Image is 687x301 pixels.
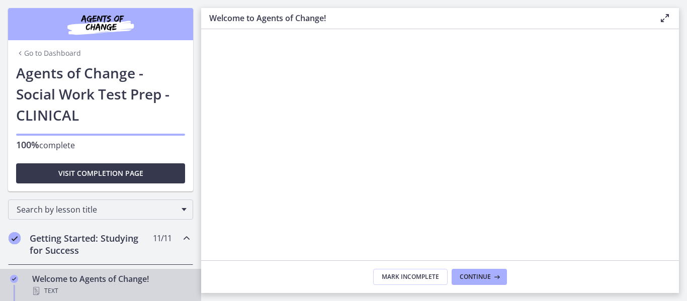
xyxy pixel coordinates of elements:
img: Agents of Change [40,12,161,36]
div: Text [32,285,189,297]
i: Completed [9,232,21,244]
i: Completed [10,275,18,283]
h3: Welcome to Agents of Change! [209,12,643,24]
span: 11 / 11 [153,232,171,244]
h2: Getting Started: Studying for Success [30,232,152,256]
span: Visit completion page [58,167,143,179]
button: Mark Incomplete [373,269,448,285]
h1: Agents of Change - Social Work Test Prep - CLINICAL [16,62,185,126]
button: Continue [452,269,507,285]
p: complete [16,139,185,151]
span: Mark Incomplete [382,273,439,281]
div: Welcome to Agents of Change! [32,273,189,297]
span: Continue [460,273,491,281]
div: Search by lesson title [8,199,193,220]
a: Go to Dashboard [16,48,81,58]
span: 100% [16,139,39,151]
button: Visit completion page [16,163,185,183]
span: Search by lesson title [17,204,177,215]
